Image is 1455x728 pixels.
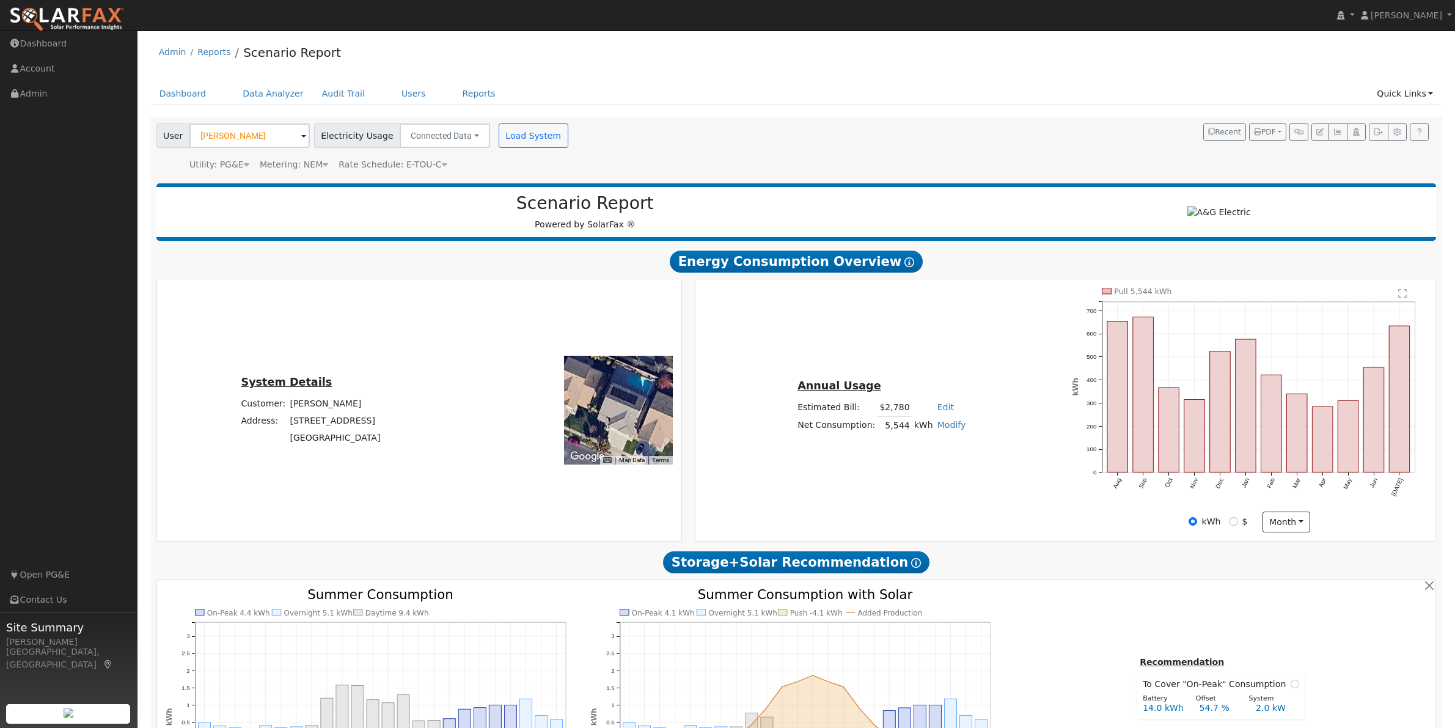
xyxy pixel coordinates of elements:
[1210,351,1231,472] rect: onclick=""
[1203,123,1246,141] button: Recent
[1087,330,1097,337] text: 600
[1399,289,1407,298] text: 
[937,420,966,430] a: Modify
[453,83,505,105] a: Reports
[1368,83,1442,105] a: Quick Links
[239,395,288,412] td: Customer:
[150,83,216,105] a: Dashboard
[749,722,754,727] circle: onclick=""
[632,608,695,617] text: On-Peak 4.1 kWh
[611,633,614,639] text: 3
[9,7,124,32] img: SolarFax
[856,705,861,710] circle: onclick=""
[1261,375,1282,472] rect: onclick=""
[1159,388,1179,472] rect: onclick=""
[1410,123,1429,141] a: Help Link
[797,380,881,392] u: Annual Usage
[1388,123,1407,141] button: Settings
[169,193,1001,214] h2: Scenario Report
[795,679,800,684] circle: onclick=""
[6,636,131,649] div: [PERSON_NAME]
[606,685,614,691] text: 1.5
[810,673,815,678] circle: onclick=""
[878,417,912,435] td: 5,544
[663,551,929,573] span: Storage+Solar Recommendation
[937,402,954,412] a: Edit
[1291,477,1302,490] text: Mar
[590,708,598,726] text: kWh
[1249,123,1286,141] button: PDF
[288,413,383,430] td: [STREET_ADDRESS]
[1087,446,1097,452] text: 100
[1087,423,1097,430] text: 200
[796,417,878,435] td: Net Consumption:
[1229,517,1237,526] input: $
[1371,10,1442,20] span: [PERSON_NAME]
[284,608,352,617] text: Overnight 5.1 kWh
[181,719,189,726] text: 0.5
[1184,400,1205,472] rect: onclick=""
[1093,469,1097,476] text: 0
[159,47,186,57] a: Admin
[186,633,189,639] text: 3
[764,705,769,710] circle: onclick=""
[6,645,131,671] div: [GEOGRAPHIC_DATA], [GEOGRAPHIC_DATA]
[871,722,876,727] circle: onclick=""
[1369,477,1379,488] text: Jun
[1241,477,1251,488] text: Jan
[1390,326,1410,472] rect: onclick=""
[1242,515,1248,528] label: $
[611,667,614,674] text: 2
[606,650,614,656] text: 2.5
[239,413,288,430] td: Address:
[207,608,270,617] text: On-Peak 4.4 kWh
[1287,394,1308,472] rect: onclick=""
[1254,128,1276,136] span: PDF
[698,587,913,602] text: Summer Consumption with Solar
[243,45,341,60] a: Scenario Report
[1071,378,1080,395] text: kWh
[878,399,912,417] td: $2,780
[1343,477,1354,490] text: May
[1087,307,1097,314] text: 700
[189,158,249,171] div: Utility: PG&E
[365,608,429,617] text: Daytime 9.4 kWh
[619,456,645,465] button: Map Data
[841,684,846,689] circle: onclick=""
[1311,123,1329,141] button: Edit User
[858,608,923,617] text: Added Production
[1214,477,1225,490] text: Dec
[1313,406,1333,472] rect: onclick=""
[181,685,189,691] text: 1.5
[1143,678,1291,691] span: To Cover "On-Peak" Consumption
[1187,206,1251,219] img: A&G Electric
[1189,517,1197,526] input: kWh
[1164,477,1174,488] text: Oct
[186,702,189,708] text: 1
[796,399,878,417] td: Estimated Bill:
[181,650,189,656] text: 2.5
[1364,367,1385,472] rect: onclick=""
[1242,694,1296,704] div: System
[1193,702,1249,715] div: 54.7 %
[1289,123,1308,141] button: Generate Report Link
[670,251,923,273] span: Energy Consumption Overview
[1087,377,1097,383] text: 400
[1087,400,1097,406] text: 300
[6,619,131,636] span: Site Summary
[163,193,1008,231] div: Powered by SolarFax ®
[652,457,669,463] a: Terms (opens in new tab)
[499,123,568,148] button: Load System
[186,667,189,674] text: 2
[103,660,114,669] a: Map
[313,83,374,105] a: Audit Trail
[339,160,447,169] span: Alias: HETOUC
[1137,477,1148,490] text: Sep
[1338,400,1359,472] rect: onclick=""
[1140,657,1224,667] u: Recommendation
[912,417,935,435] td: kWh
[156,123,190,148] span: User
[307,587,453,602] text: Summer Consumption
[611,702,614,708] text: 1
[1236,339,1256,472] rect: onclick=""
